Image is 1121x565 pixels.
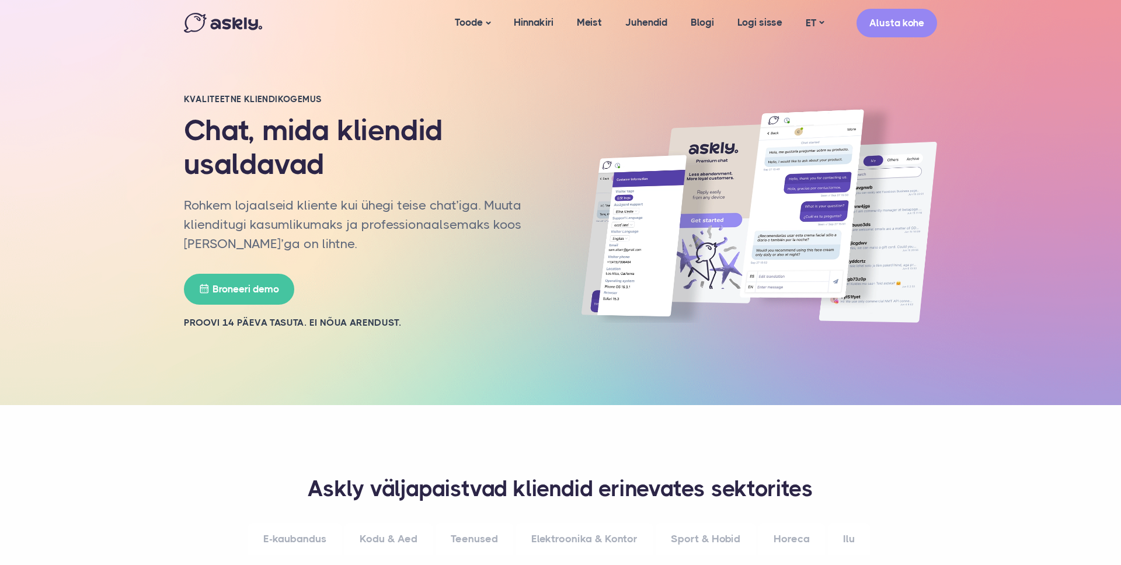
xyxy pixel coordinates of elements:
[184,196,540,253] p: Rohkem lojaalseid kliente kui ühegi teise chat’iga. Muuta klienditugi kasumlikumaks ja profession...
[248,523,342,555] a: E-kaubandus
[857,9,937,37] a: Alusta kohe
[184,13,262,33] img: Askly
[184,114,540,181] h1: Chat, mida kliendid usaldavad
[758,523,825,555] a: Horeca
[184,93,540,105] h2: Kvaliteetne kliendikogemus
[344,523,433,555] a: Kodu & Aed
[516,523,653,555] a: Elektroonika & Kontor
[199,475,922,503] h3: Askly väljapaistvad kliendid erinevates sektorites
[828,523,870,555] a: Ilu
[794,15,835,32] a: ET
[581,105,937,323] img: Askly vestlusaken
[436,523,513,555] a: Teenused
[184,274,294,305] a: Broneeri demo
[184,316,540,329] h2: Proovi 14 päeva tasuta. Ei nõua arendust.
[656,523,756,555] a: Sport & Hobid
